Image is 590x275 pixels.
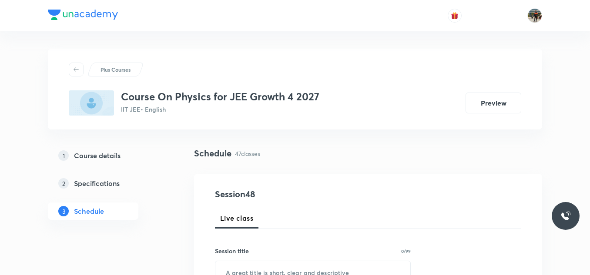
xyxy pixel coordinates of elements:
span: Live class [220,213,253,223]
a: 1Course details [48,147,166,164]
p: Plus Courses [101,66,131,73]
button: avatar [448,9,462,23]
img: EE91423B-1BCA-416C-93CE-9412541EE05E_plus.png [69,90,114,116]
p: 3 [58,206,69,216]
h5: Course details [74,150,121,161]
p: 47 classes [235,149,260,158]
img: ttu [560,211,571,221]
h3: Course On Physics for JEE Growth 4 2027 [121,90,319,103]
p: IIT JEE • English [121,105,319,114]
img: Company Logo [48,10,118,20]
p: 2 [58,178,69,189]
a: Company Logo [48,10,118,22]
button: Preview [466,93,521,113]
h5: Schedule [74,206,104,216]
h6: Session title [215,246,249,255]
img: Shrikanth Reddy [527,8,542,23]
h4: Schedule [194,147,231,160]
h5: Specifications [74,178,120,189]
a: 2Specifications [48,175,166,192]
p: 0/99 [401,249,411,253]
p: 1 [58,150,69,161]
h4: Session 48 [215,188,374,201]
img: avatar [451,12,459,20]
